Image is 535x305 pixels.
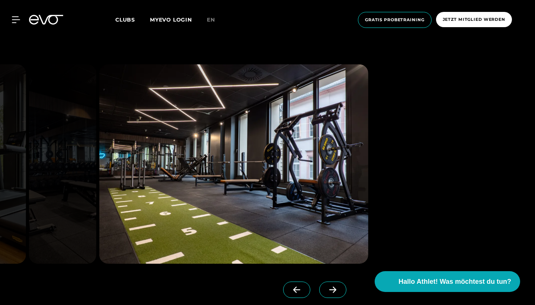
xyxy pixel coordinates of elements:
[365,17,425,23] span: Gratis Probetraining
[375,271,520,292] button: Hallo Athlet! Was möchtest du tun?
[29,64,96,264] img: evofitness
[356,12,434,28] a: Gratis Probetraining
[207,16,224,24] a: en
[99,64,368,264] img: evofitness
[434,12,514,28] a: Jetzt Mitglied werden
[150,16,192,23] a: MYEVO LOGIN
[115,16,135,23] span: Clubs
[115,16,150,23] a: Clubs
[443,16,505,23] span: Jetzt Mitglied werden
[398,277,511,287] span: Hallo Athlet! Was möchtest du tun?
[207,16,215,23] span: en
